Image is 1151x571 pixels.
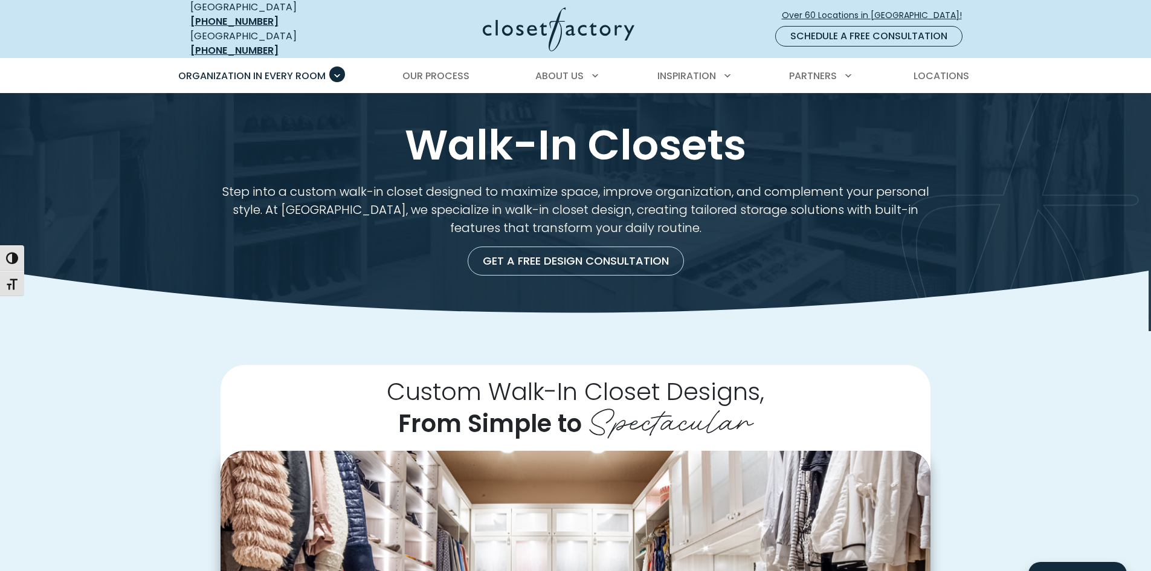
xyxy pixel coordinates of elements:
[190,29,366,58] div: [GEOGRAPHIC_DATA]
[468,247,684,276] a: Get a Free Design Consultation
[387,375,764,408] span: Custom Walk-In Closet Designs,
[402,69,469,83] span: Our Process
[775,26,962,47] a: Schedule a Free Consultation
[535,69,584,83] span: About Us
[221,182,930,237] p: Step into a custom walk-in closet designed to maximize space, improve organization, and complemen...
[914,69,969,83] span: Locations
[178,69,326,83] span: Organization in Every Room
[782,9,972,22] span: Over 60 Locations in [GEOGRAPHIC_DATA]!
[483,7,634,51] img: Closet Factory Logo
[188,122,964,168] h1: Walk-In Closets
[190,15,279,28] a: [PHONE_NUMBER]
[789,69,837,83] span: Partners
[781,5,972,26] a: Over 60 Locations in [GEOGRAPHIC_DATA]!
[588,394,753,442] span: Spectacular
[190,44,279,57] a: [PHONE_NUMBER]
[657,69,716,83] span: Inspiration
[398,407,582,440] span: From Simple to
[170,59,982,93] nav: Primary Menu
